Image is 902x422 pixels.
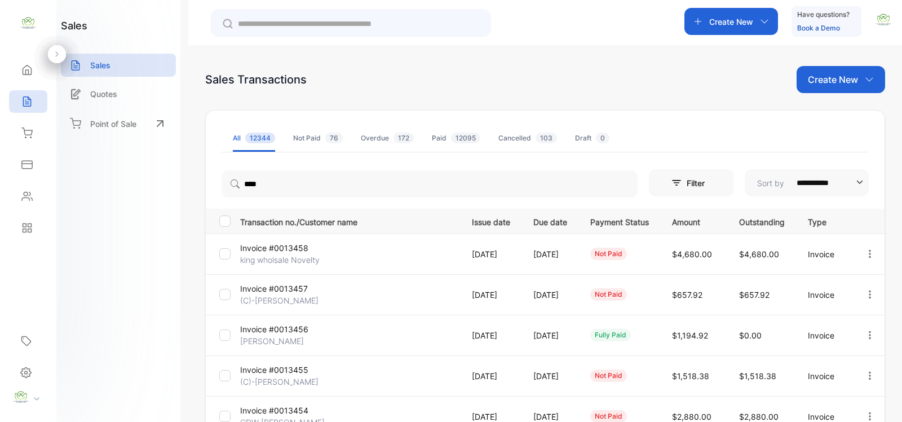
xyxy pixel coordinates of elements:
[240,294,319,306] p: (C)-[PERSON_NAME]
[240,283,313,294] p: Invoice #0013457
[596,133,609,143] span: 0
[808,370,841,382] p: Invoice
[325,133,343,143] span: 76
[672,249,712,259] span: $4,680.00
[575,133,609,143] div: Draft
[240,254,320,266] p: king wholsale Novelty
[808,73,858,86] p: Create New
[472,214,510,228] p: Issue date
[590,248,627,260] div: not paid
[240,242,313,254] p: Invoice #0013458
[739,331,762,340] span: $0.00
[472,248,510,260] p: [DATE]
[472,370,510,382] p: [DATE]
[61,54,176,77] a: Sales
[12,389,29,406] img: profile
[672,331,708,340] span: $1,194.92
[739,371,776,381] span: $1,518.38
[393,133,414,143] span: 172
[240,376,319,388] p: (C)-[PERSON_NAME]
[90,59,110,71] p: Sales
[451,133,480,143] span: 12095
[472,289,510,301] p: [DATE]
[684,8,778,35] button: Create New
[245,133,275,143] span: 12344
[739,214,785,228] p: Outstanding
[757,177,784,189] p: Sort by
[797,9,850,20] p: Have questions?
[61,111,176,136] a: Point of Sale
[533,248,567,260] p: [DATE]
[739,249,779,259] span: $4,680.00
[875,8,892,35] button: avatar
[672,371,709,381] span: $1,518.38
[808,329,841,341] p: Invoice
[90,118,136,130] p: Point of Sale
[432,133,480,143] div: Paid
[61,18,87,33] h1: sales
[855,375,902,422] iframe: LiveChat chat widget
[590,370,627,382] div: not paid
[590,214,649,228] p: Payment Status
[240,323,313,335] p: Invoice #0013456
[590,329,631,341] div: fully paid
[533,329,567,341] p: [DATE]
[808,214,841,228] p: Type
[240,405,313,416] p: Invoice #0013454
[472,329,510,341] p: [DATE]
[240,214,458,228] p: Transaction no./Customer name
[672,214,716,228] p: Amount
[533,214,567,228] p: Due date
[498,133,557,143] div: Cancelled
[808,248,841,260] p: Invoice
[533,289,567,301] p: [DATE]
[672,290,702,300] span: $657.92
[90,88,117,100] p: Quotes
[797,24,840,32] a: Book a Demo
[739,412,779,421] span: $2,880.00
[590,288,627,301] div: not paid
[875,11,892,28] img: avatar
[739,290,770,300] span: $657.92
[361,133,414,143] div: Overdue
[533,370,567,382] p: [DATE]
[61,82,176,105] a: Quotes
[240,335,313,347] p: [PERSON_NAME]
[205,71,307,88] div: Sales Transactions
[233,133,275,143] div: All
[672,412,711,421] span: $2,880.00
[745,169,869,196] button: Sort by
[808,289,841,301] p: Invoice
[536,133,557,143] span: 103
[293,133,343,143] div: Not Paid
[797,66,885,93] button: Create New
[20,15,37,32] img: logo
[709,16,753,28] p: Create New
[240,364,313,376] p: Invoice #0013455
